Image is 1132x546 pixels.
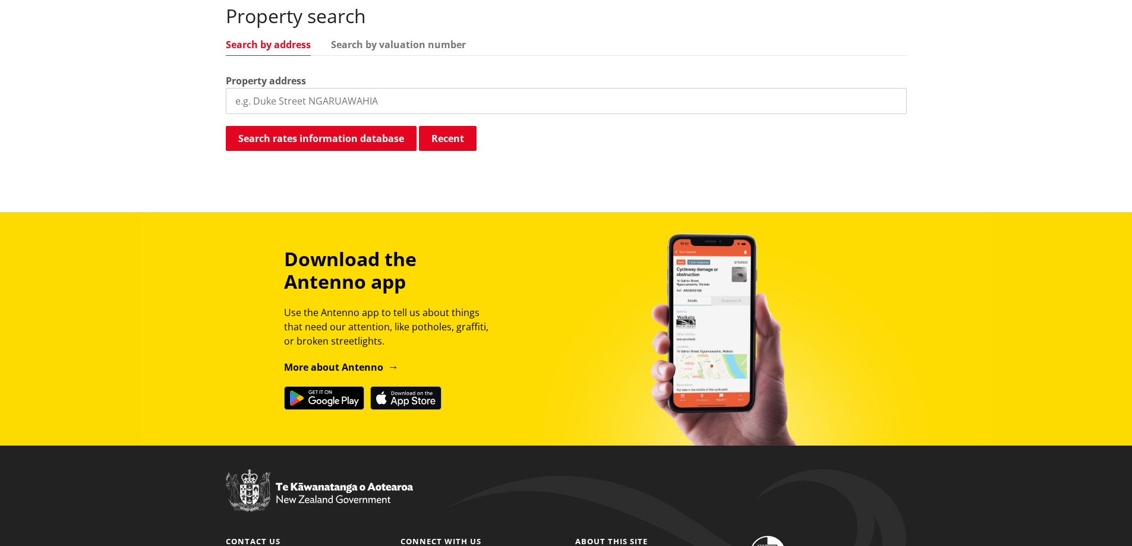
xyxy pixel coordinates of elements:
a: New Zealand Government [226,496,413,507]
img: Download on the App Store [370,386,442,410]
h2: Property search [226,5,907,27]
button: Recent [419,126,477,151]
a: Search by address [226,40,311,49]
label: Property address [226,74,306,88]
input: e.g. Duke Street NGARUAWAHIA [226,88,907,114]
a: More about Antenno [284,361,399,374]
img: Get it on Google Play [284,386,364,410]
button: Search rates information database [226,126,417,151]
p: Use the Antenno app to tell us about things that need our attention, like potholes, graffiti, or ... [284,305,499,348]
img: New Zealand Government [226,469,413,512]
h3: Download the Antenno app [284,248,499,293]
a: Search by valuation number [331,40,466,49]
